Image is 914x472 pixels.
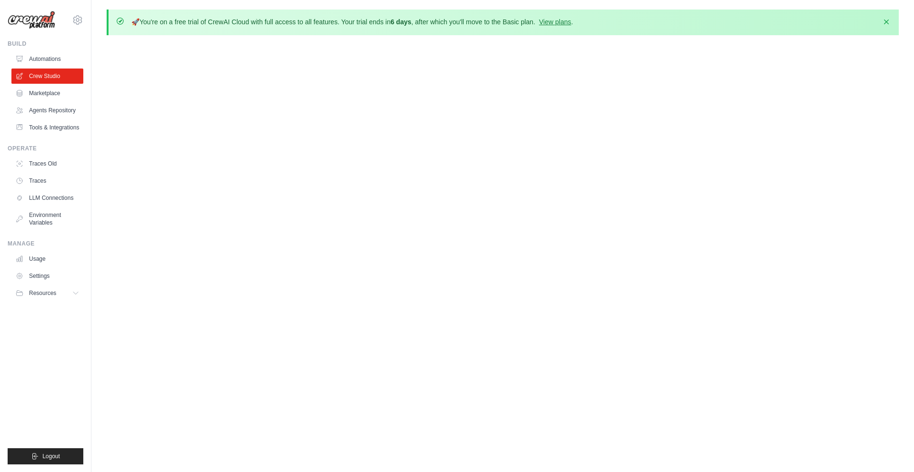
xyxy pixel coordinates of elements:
[11,120,83,135] a: Tools & Integrations
[11,207,83,230] a: Environment Variables
[11,69,83,84] a: Crew Studio
[29,289,56,297] span: Resources
[11,156,83,171] a: Traces Old
[11,268,83,284] a: Settings
[131,17,573,27] p: You're on a free trial of CrewAI Cloud with full access to all features. Your trial ends in , aft...
[8,40,83,48] div: Build
[11,285,83,301] button: Resources
[11,51,83,67] a: Automations
[8,448,83,464] button: Logout
[390,18,411,26] strong: 6 days
[8,11,55,29] img: Logo
[8,145,83,152] div: Operate
[11,190,83,206] a: LLM Connections
[11,251,83,266] a: Usage
[8,240,83,247] div: Manage
[131,18,139,26] strong: 🚀
[539,18,571,26] a: View plans
[11,103,83,118] a: Agents Repository
[42,452,60,460] span: Logout
[11,86,83,101] a: Marketplace
[11,173,83,188] a: Traces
